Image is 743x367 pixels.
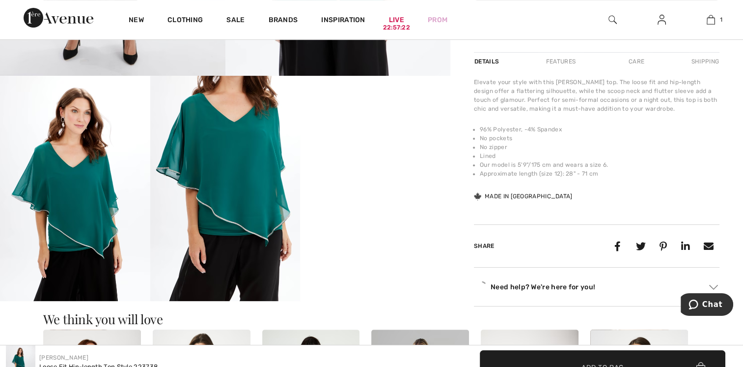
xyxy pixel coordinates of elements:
a: Brands [269,16,298,26]
a: Sign In [650,14,674,26]
span: Share [474,243,495,249]
a: Sale [226,16,245,26]
div: Need help? We're here for you! [474,279,719,294]
img: Arrow2.svg [709,285,718,290]
div: Features [538,53,584,70]
a: Prom [428,15,447,25]
iframe: Opens a widget where you can chat to one of our agents [681,293,733,318]
img: My Bag [707,14,715,26]
div: Details [474,53,501,70]
span: Inspiration [321,16,365,26]
div: Made in [GEOGRAPHIC_DATA] [474,192,573,201]
div: Shipping [689,53,719,70]
img: Loose Fit Hip-Length Top Style 223738. 4 [150,76,301,301]
li: No zipper [480,143,719,152]
video: Your browser does not support the video tag. [300,76,450,151]
div: Elevate your style with this [PERSON_NAME] top. The loose fit and hip-length design offer a flatt... [474,78,719,113]
li: Lined [480,152,719,160]
img: My Info [658,14,666,26]
div: Care [620,53,653,70]
h3: We think you will love [43,313,700,326]
a: [PERSON_NAME] [39,354,88,361]
img: search the website [608,14,617,26]
li: Approximate length (size 12): 28" - 71 cm [480,169,719,178]
li: No pockets [480,134,719,143]
span: 1 [720,15,722,24]
a: 1 [687,14,735,26]
li: Our model is 5'9"/175 cm and wears a size 6. [480,160,719,169]
a: New [129,16,144,26]
img: 1ère Avenue [24,8,93,28]
a: Clothing [167,16,203,26]
li: 96% Polyester, -4% Spandex [480,125,719,134]
div: 22:57:22 [383,23,410,32]
a: Live22:57:22 [389,15,404,25]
